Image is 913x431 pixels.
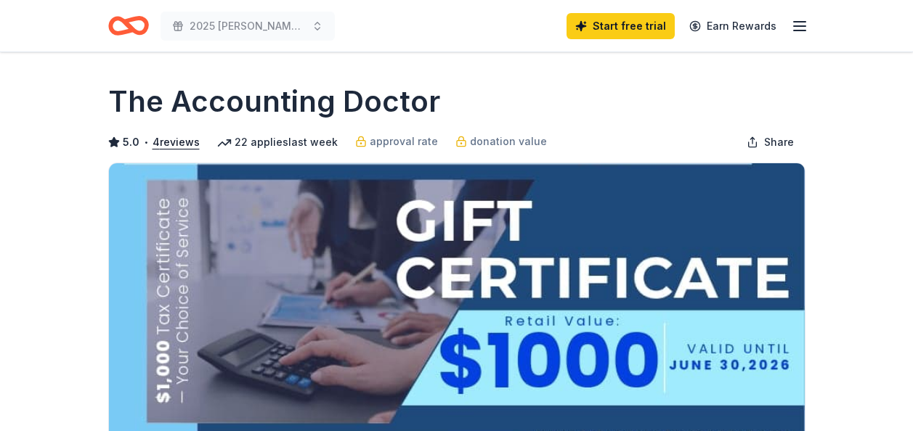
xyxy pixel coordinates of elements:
div: 22 applies last week [217,134,338,151]
span: • [143,136,148,148]
h1: The Accounting Doctor [108,81,440,122]
a: approval rate [355,133,438,150]
span: Share [764,134,794,151]
button: Share [735,128,806,157]
a: donation value [455,133,547,150]
span: 5.0 [123,134,139,151]
span: 2025 [PERSON_NAME] Golf Classic [190,17,306,35]
button: 2025 [PERSON_NAME] Golf Classic [161,12,335,41]
a: Start free trial [567,13,675,39]
a: Earn Rewards [681,13,785,39]
a: Home [108,9,149,43]
span: donation value [470,133,547,150]
span: approval rate [370,133,438,150]
button: 4reviews [153,134,200,151]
